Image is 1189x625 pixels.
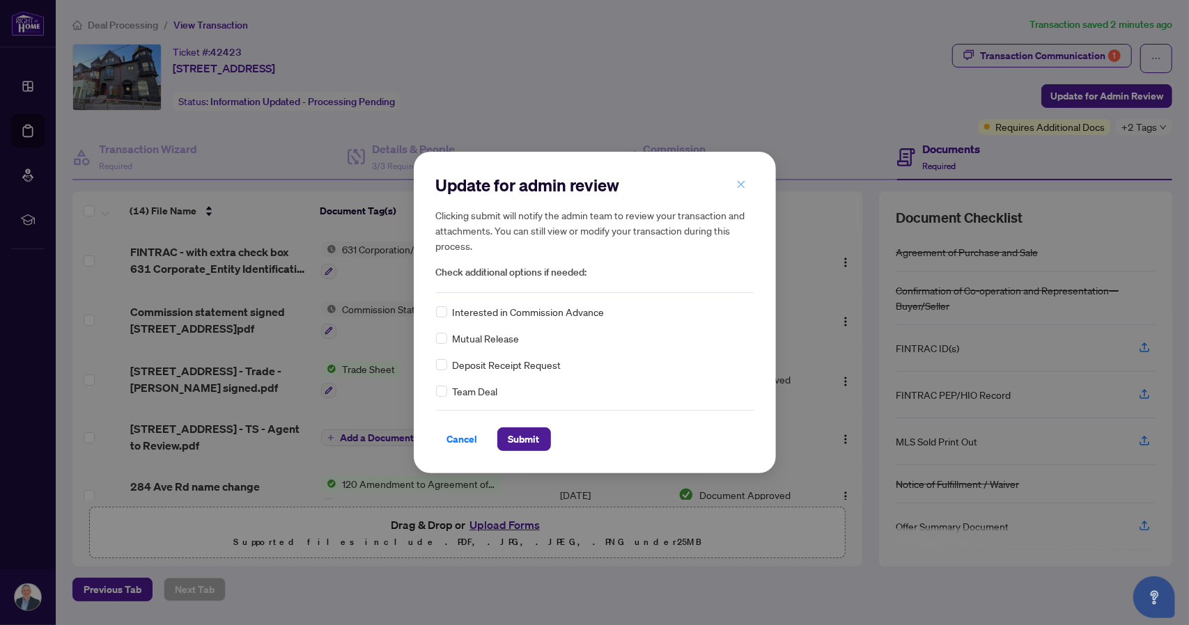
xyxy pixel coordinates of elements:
button: Open asap [1133,576,1175,618]
h5: Clicking submit will notify the admin team to review your transaction and attachments. You can st... [436,207,754,253]
h2: Update for admin review [436,174,754,196]
span: Mutual Release [453,331,520,346]
span: Deposit Receipt Request [453,357,561,372]
span: Cancel [447,428,478,450]
button: Submit [497,427,551,451]
span: Submit [508,428,540,450]
span: Interested in Commission Advance [453,304,605,319]
span: Team Deal [453,383,498,399]
span: close [736,180,746,189]
button: Cancel [436,427,489,451]
span: Check additional options if needed: [436,264,754,280]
